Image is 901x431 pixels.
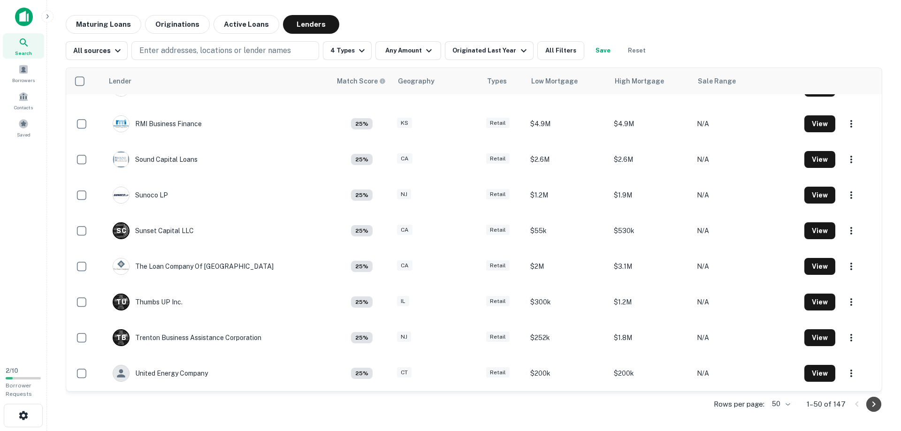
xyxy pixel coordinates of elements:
[398,76,435,87] div: Geography
[804,151,835,168] button: View
[692,284,799,320] td: N/A
[526,177,609,213] td: $1.2M
[351,368,373,379] div: Capitalize uses an advanced AI algorithm to match your search with the best lender. The match sco...
[337,76,386,86] div: Capitalize uses an advanced AI algorithm to match your search with the best lender. The match sco...
[692,68,799,94] th: Sale Range
[486,153,510,164] div: Retail
[116,226,126,236] p: S C
[531,76,578,87] div: Low Mortgage
[3,115,44,140] a: Saved
[526,355,609,391] td: $200k
[66,41,128,60] button: All sources
[692,320,799,355] td: N/A
[486,296,510,307] div: Retail
[854,356,901,401] iframe: Chat Widget
[15,8,33,26] img: capitalize-icon.png
[692,249,799,284] td: N/A
[486,332,510,342] div: Retail
[15,49,32,57] span: Search
[445,41,533,60] button: Originated Last Year
[116,297,126,307] p: T U
[113,365,208,382] div: United Energy Company
[397,153,412,164] div: CA
[351,189,373,201] div: Capitalize uses an advanced AI algorithm to match your search with the best lender. The match sco...
[113,294,183,310] div: Thumbs UP Inc.
[526,320,609,355] td: $252k
[397,332,411,342] div: NJ
[768,397,792,411] div: 50
[692,213,799,249] td: N/A
[392,68,481,94] th: Geography
[6,367,18,374] span: 2 / 10
[609,320,693,355] td: $1.8M
[486,260,510,271] div: Retail
[698,76,736,87] div: Sale Range
[3,88,44,113] a: Contacts
[351,332,373,343] div: Capitalize uses an advanced AI algorithm to match your search with the best lender. The match sco...
[214,15,279,34] button: Active Loans
[486,367,510,378] div: Retail
[351,118,373,129] div: Capitalize uses an advanced AI algorithm to match your search with the best lender. The match sco...
[3,33,44,59] a: Search
[804,187,835,204] button: View
[537,41,584,60] button: All Filters
[609,177,693,213] td: $1.9M
[804,258,835,275] button: View
[73,45,123,56] div: All sources
[526,249,609,284] td: $2M
[131,41,319,60] button: Enter addresses, locations or lender names
[397,367,412,378] div: CT
[17,131,31,138] span: Saved
[615,76,664,87] div: High Mortgage
[397,189,411,200] div: NJ
[714,399,764,410] p: Rows per page:
[692,355,799,391] td: N/A
[323,41,372,60] button: 4 Types
[109,76,131,87] div: Lender
[609,213,693,249] td: $530k
[692,142,799,177] td: N/A
[397,225,412,235] div: CA
[113,258,274,275] div: The Loan Company Of [GEOGRAPHIC_DATA]
[486,225,510,235] div: Retail
[526,284,609,320] td: $300k
[397,260,412,271] div: CA
[526,142,609,177] td: $2.6M
[452,45,529,56] div: Originated Last Year
[113,222,194,239] div: Sunset Capital LLC
[397,296,409,307] div: IL
[481,68,526,94] th: Types
[487,76,507,87] div: Types
[331,68,392,94] th: Capitalize uses an advanced AI algorithm to match your search with the best lender. The match sco...
[139,45,291,56] p: Enter addresses, locations or lender names
[351,225,373,236] div: Capitalize uses an advanced AI algorithm to match your search with the best lender. The match sco...
[113,115,202,132] div: RMI Business Finance
[609,68,693,94] th: High Mortgage
[351,296,373,308] div: Capitalize uses an advanced AI algorithm to match your search with the best lender. The match sco...
[12,76,35,84] span: Borrowers
[609,284,693,320] td: $1.2M
[375,41,441,60] button: Any Amount
[609,355,693,391] td: $200k
[113,187,168,204] div: Sunoco LP
[622,41,652,60] button: Reset
[526,68,609,94] th: Low Mortgage
[116,333,126,343] p: T B
[351,154,373,165] div: Capitalize uses an advanced AI algorithm to match your search with the best lender. The match sco...
[351,261,373,272] div: Capitalize uses an advanced AI algorithm to match your search with the best lender. The match sco...
[866,397,881,412] button: Go to next page
[337,76,384,86] h6: Match Score
[113,329,261,346] div: Trenton Business Assistance Corporation
[3,60,44,86] a: Borrowers
[486,189,510,200] div: Retail
[113,258,129,274] img: picture
[804,294,835,310] button: View
[397,118,412,129] div: KS
[526,106,609,142] td: $4.9M
[113,151,129,167] img: picture
[113,116,129,132] img: picture
[113,151,198,168] div: Sound Capital Loans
